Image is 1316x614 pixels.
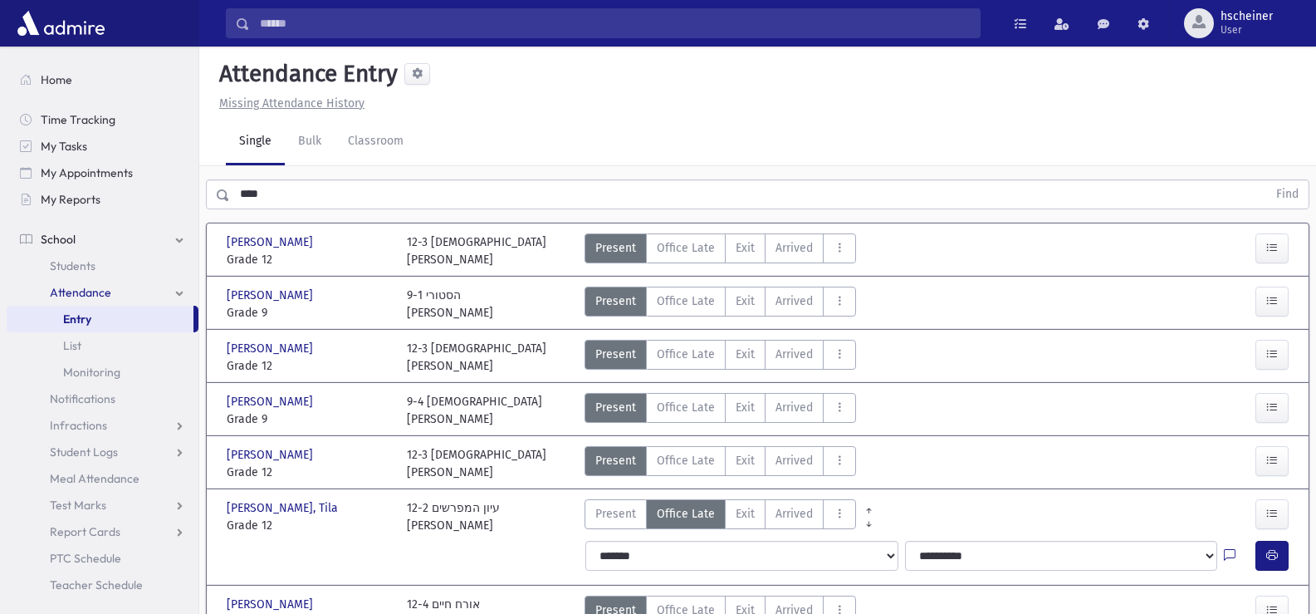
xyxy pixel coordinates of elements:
a: Home [7,66,198,93]
span: Arrived [775,346,813,363]
span: Arrived [775,292,813,310]
span: List [63,338,81,353]
span: User [1221,23,1273,37]
a: Meal Attendance [7,465,198,492]
span: Grade 9 [227,410,390,428]
div: 12-2 עיון המפרשים [PERSON_NAME] [407,499,500,534]
span: Exit [736,346,755,363]
a: Test Marks [7,492,198,518]
span: [PERSON_NAME], Tila [227,499,341,517]
div: AttTypes [585,393,856,428]
span: Teacher Schedule [50,577,143,592]
u: Missing Attendance History [219,96,364,111]
span: Present [595,399,636,416]
a: Missing Attendance History [213,96,364,111]
div: 12-3 [DEMOGRAPHIC_DATA] [PERSON_NAME] [407,446,546,481]
h5: Attendance Entry [213,60,398,88]
span: Present [595,505,636,523]
span: Exit [736,399,755,416]
a: Report Cards [7,518,198,545]
div: AttTypes [585,340,856,375]
a: Attendance [7,279,198,306]
button: Find [1266,180,1309,209]
span: [PERSON_NAME] [227,446,316,464]
span: Attendance [50,285,111,300]
a: Students [7,253,198,279]
span: PTC Schedule [50,551,121,566]
span: Entry [63,312,91,327]
a: Entry [7,306,193,332]
span: Grade 12 [227,517,390,534]
span: My Tasks [41,139,87,154]
span: Exit [736,292,755,310]
input: Search [250,8,980,38]
div: 12-3 [DEMOGRAPHIC_DATA] [PERSON_NAME] [407,233,546,268]
a: School [7,226,198,253]
div: AttTypes [585,287,856,322]
a: Notifications [7,386,198,412]
div: 9-4 [DEMOGRAPHIC_DATA] [PERSON_NAME] [407,393,542,428]
span: hscheiner [1221,10,1273,23]
span: Home [41,72,72,87]
a: Infractions [7,412,198,439]
a: Time Tracking [7,106,198,133]
span: Arrived [775,399,813,416]
div: 12-3 [DEMOGRAPHIC_DATA] [PERSON_NAME] [407,340,546,375]
span: Exit [736,452,755,469]
span: Arrived [775,505,813,523]
span: Grade 12 [227,357,390,375]
span: [PERSON_NAME] [227,340,316,357]
div: 9-1 הסטורי [PERSON_NAME] [407,287,493,322]
span: Time Tracking [41,112,115,127]
a: My Tasks [7,133,198,160]
a: My Reports [7,186,198,213]
span: Arrived [775,239,813,257]
a: Single [226,119,285,165]
span: Meal Attendance [50,471,139,486]
div: AttTypes [585,446,856,481]
span: My Appointments [41,165,133,180]
img: AdmirePro [13,7,109,40]
a: Student Logs [7,439,198,465]
a: PTC Schedule [7,545,198,572]
span: Monitoring [63,365,120,380]
span: Arrived [775,452,813,469]
span: Exit [736,505,755,523]
a: Monitoring [7,359,198,386]
span: Present [595,452,636,469]
span: Infractions [50,418,107,433]
span: [PERSON_NAME] [227,233,316,251]
span: Grade 12 [227,251,390,268]
span: [PERSON_NAME] [227,596,316,613]
span: Present [595,239,636,257]
span: Exit [736,239,755,257]
div: AttTypes [585,233,856,268]
span: Notifications [50,391,115,406]
span: [PERSON_NAME] [227,393,316,410]
span: School [41,232,76,247]
span: Students [50,258,95,273]
div: AttTypes [585,499,856,534]
span: Office Late [657,452,715,469]
span: Report Cards [50,524,120,539]
span: Test Marks [50,498,106,513]
span: Office Late [657,239,715,257]
span: My Reports [41,192,100,207]
a: Classroom [335,119,417,165]
span: Office Late [657,292,715,310]
span: Office Late [657,399,715,416]
span: Office Late [657,346,715,363]
a: My Appointments [7,160,198,186]
span: Grade 12 [227,464,390,481]
a: Teacher Schedule [7,572,198,598]
span: Student Logs [50,445,118,459]
span: Office Late [657,505,715,523]
span: Present [595,346,636,363]
a: Bulk [285,119,335,165]
span: Present [595,292,636,310]
a: List [7,332,198,359]
span: Grade 9 [227,304,390,322]
span: [PERSON_NAME] [227,287,316,304]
